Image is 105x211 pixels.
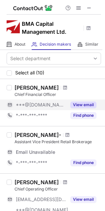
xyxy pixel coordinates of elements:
span: About [15,42,25,47]
span: [EMAIL_ADDRESS][DOMAIN_NAME] [16,196,66,202]
div: Select department [10,55,51,62]
div: [PERSON_NAME]- [15,132,61,138]
span: Email Unavailable [16,149,55,155]
span: Decision makers [40,42,71,47]
div: [PERSON_NAME] [15,179,59,186]
button: Reveal Button [70,159,96,166]
h1: BMA Capital Management Ltd. [22,20,81,36]
div: Chief Financial Officer [15,92,101,98]
span: Select all (10) [15,70,44,75]
button: Reveal Button [70,112,96,119]
div: Assistant Vice President Retail Brokerage [15,139,101,145]
button: Reveal Button [70,196,96,203]
div: [PERSON_NAME] [15,84,59,91]
div: Chief Operating Officer [15,186,101,192]
span: Similar [85,42,98,47]
span: ***@[DOMAIN_NAME] [16,102,66,108]
img: 6639629f840dc1b6e70979e15f63c29a [7,20,20,33]
button: Reveal Button [70,102,96,108]
img: ContactOut v5.3.10 [13,4,53,12]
